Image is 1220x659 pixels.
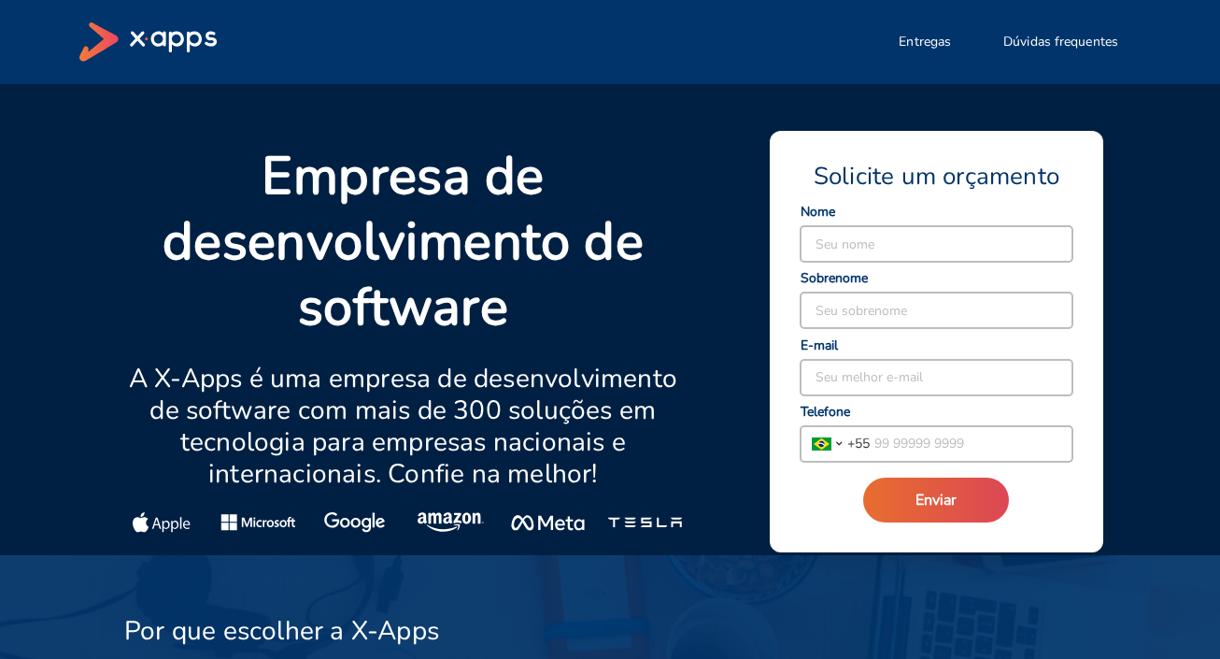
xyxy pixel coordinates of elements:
[418,512,485,533] img: Amazon
[814,161,1059,193] span: Solicite um orçamento
[863,478,1009,523] button: Enviar
[124,363,682,490] p: A X-Apps é uma empresa de desenvolvimento de software com mais de 300 soluções em tecnologia para...
[511,512,585,533] img: Meta
[133,512,191,533] img: Apple
[847,434,870,453] span: + 55
[801,360,1072,395] input: Seu melhor e-mail
[870,426,1072,462] input: 99 99999 9999
[876,23,973,61] button: Entregas
[124,144,682,340] p: Empresa de desenvolvimento de software
[324,512,385,533] img: Google
[915,490,957,510] span: Enviar
[124,615,439,647] h3: Por que escolher a X-Apps
[981,23,1141,61] button: Dúvidas frequentes
[220,512,294,533] img: Microsoft
[607,512,681,533] img: Tesla
[1003,33,1118,51] span: Dúvidas frequentes
[801,293,1072,328] input: Seu sobrenome
[899,33,951,51] span: Entregas
[801,226,1072,262] input: Seu nome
